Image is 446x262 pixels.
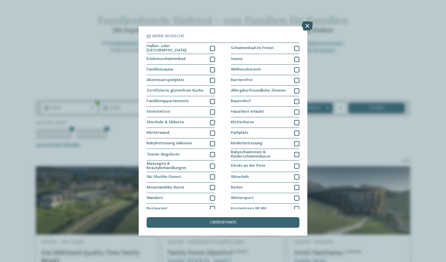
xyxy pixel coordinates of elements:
[231,99,251,103] span: Bauernhof
[147,68,173,72] span: Familiensauna
[231,196,254,200] span: Wintersport
[231,46,274,50] span: Schwimmbad im Freien
[147,131,169,135] span: Kletterwand
[210,220,236,225] span: übernehmen
[231,110,264,114] span: Haustiere erlaubt
[147,89,204,93] span: Zertifizierte glutenfreie Küche
[231,78,253,82] span: Barrierefrei
[231,207,266,211] span: Kostenloses WLAN
[231,120,254,125] span: Kletterkurse
[147,44,206,53] span: Hallen- oder [GEOGRAPHIC_DATA]
[147,175,181,179] span: Ski-Shuttle-Dienst
[231,186,243,190] span: Reiten
[147,120,184,125] span: Skischule & Skikurse
[147,78,184,82] span: Abenteuerspielplatz
[231,131,248,135] span: Parkplatz
[147,196,163,200] span: Wandern
[147,162,206,170] span: Massagen & Beautybehandlungen
[147,141,192,146] span: Babybetreuung inklusive
[147,186,184,190] span: Mountainbike-Kurse
[231,164,265,168] span: Direkt an der Piste
[152,34,184,39] span: Meine Wünsche
[147,110,170,114] span: Streichelzoo
[231,141,263,146] span: Kinderbetreuung
[231,57,242,61] span: Sauna
[147,207,167,211] span: Restaurant
[231,175,249,179] span: Skiverleih
[231,89,286,93] span: Allergikerfreundliche Zimmer
[147,57,185,61] span: Erlebnisschwimmbad
[231,68,261,72] span: Wellnessbereich
[231,150,290,159] span: Babyschwimmen & Kinderschwimmkurse
[147,99,189,103] span: Familienappartements
[147,153,180,157] span: Teenie-Angebote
